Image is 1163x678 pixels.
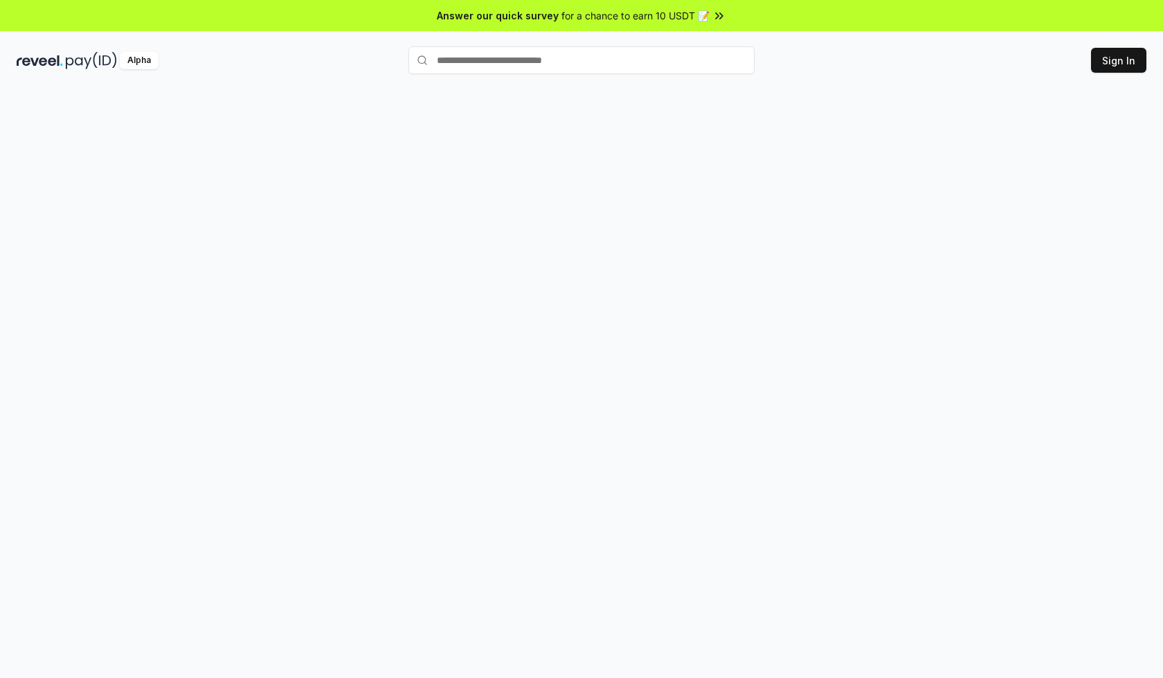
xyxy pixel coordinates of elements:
[17,52,63,69] img: reveel_dark
[120,52,159,69] div: Alpha
[1091,48,1146,73] button: Sign In
[561,8,710,23] span: for a chance to earn 10 USDT 📝
[437,8,559,23] span: Answer our quick survey
[66,52,117,69] img: pay_id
